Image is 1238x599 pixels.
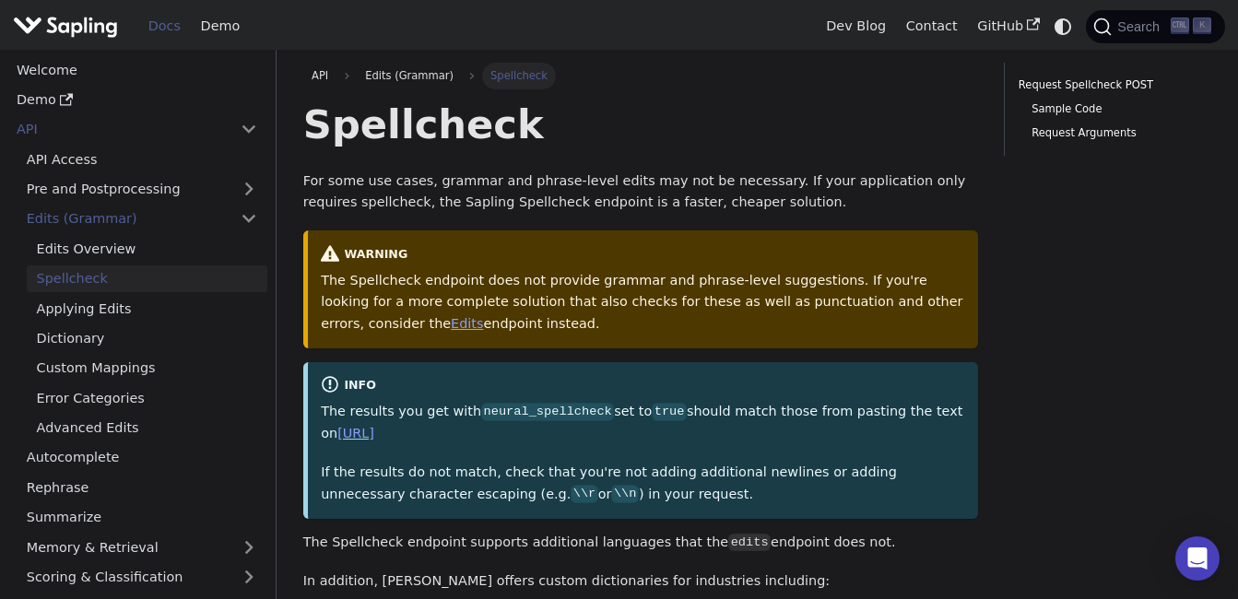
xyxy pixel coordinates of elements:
[652,403,687,421] code: true
[312,69,328,82] span: API
[728,534,771,552] code: edits
[816,12,895,41] a: Dev Blog
[138,12,191,41] a: Docs
[13,13,118,40] img: Sapling.ai
[571,485,597,503] code: \\r
[6,87,267,113] a: Demo
[27,325,267,352] a: Dictionary
[321,462,964,506] p: If the results do not match, check that you're not adding additional newlines or adding unnecessa...
[27,384,267,411] a: Error Categories
[191,12,250,41] a: Demo
[27,295,267,322] a: Applying Edits
[17,564,267,591] a: Scoring & Classification
[357,63,462,88] span: Edits (Grammar)
[321,270,964,335] p: The Spellcheck endpoint does not provide grammar and phrase-level suggestions. If you're looking ...
[1032,124,1198,142] a: Request Arguments
[321,375,964,397] div: info
[321,244,964,266] div: warning
[303,63,978,88] nav: Breadcrumbs
[17,176,267,203] a: Pre and Postprocessing
[1019,76,1205,94] a: Request Spellcheck POST
[27,415,267,441] a: Advanced Edits
[1193,18,1211,34] kbd: K
[17,474,267,500] a: Rephrase
[17,146,267,172] a: API Access
[1050,13,1077,40] button: Switch between dark and light mode (currently system mode)
[303,63,337,88] a: API
[17,504,267,531] a: Summarize
[27,265,267,292] a: Spellcheck
[17,534,267,560] a: Memory & Retrieval
[1032,100,1198,118] a: Sample Code
[337,426,374,440] a: [URL]
[967,12,1049,41] a: GitHub
[230,116,267,143] button: Collapse sidebar category 'API'
[451,316,483,331] a: Edits
[482,63,556,88] span: Spellcheck
[17,444,267,471] a: Autocomplete
[303,532,978,554] p: The Spellcheck endpoint supports additional languages that the endpoint does not.
[27,355,267,382] a: Custom Mappings
[611,485,638,503] code: \\n
[481,403,614,421] code: neural_spellcheck
[13,13,124,40] a: Sapling.ai
[303,570,978,593] p: In addition, [PERSON_NAME] offers custom dictionaries for industries including:
[1086,10,1224,43] button: Search (Ctrl+K)
[17,206,267,232] a: Edits (Grammar)
[1112,19,1171,34] span: Search
[321,401,964,445] p: The results you get with set to should match those from pasting the text on
[27,235,267,262] a: Edits Overview
[896,12,968,41] a: Contact
[6,56,267,83] a: Welcome
[303,170,978,215] p: For some use cases, grammar and phrase-level edits may not be necessary. If your application only...
[303,100,978,149] h1: Spellcheck
[1175,536,1220,581] div: Open Intercom Messenger
[6,116,230,143] a: API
